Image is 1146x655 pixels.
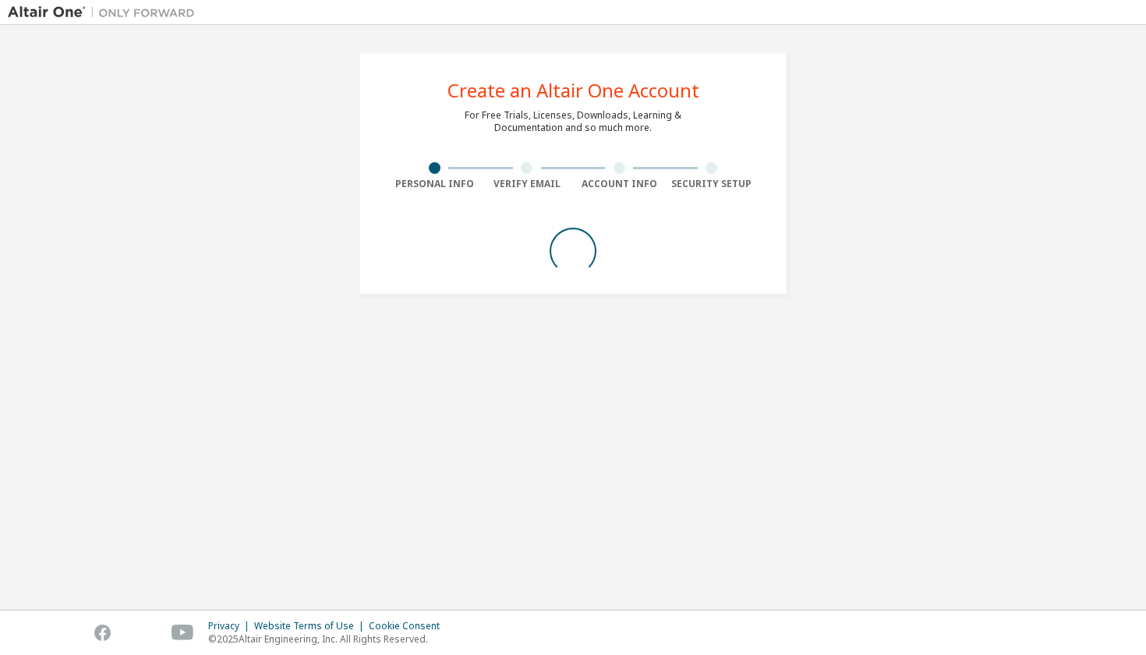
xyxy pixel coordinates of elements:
[447,81,699,100] div: Create an Altair One Account
[94,625,111,641] img: facebook.svg
[172,625,194,641] img: youtube.svg
[481,178,574,190] div: Verify Email
[208,620,254,632] div: Privacy
[208,632,449,646] p: © 2025 Altair Engineering, Inc. All Rights Reserved.
[8,5,203,20] img: Altair One
[254,620,369,632] div: Website Terms of Use
[573,178,666,190] div: Account Info
[388,178,481,190] div: Personal Info
[666,178,759,190] div: Security Setup
[369,620,449,632] div: Cookie Consent
[465,109,681,134] div: For Free Trials, Licenses, Downloads, Learning & Documentation and so much more.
